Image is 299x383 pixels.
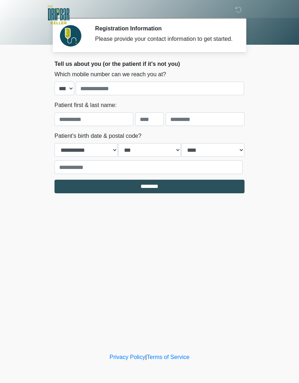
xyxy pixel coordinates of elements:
[60,25,81,47] img: Agent Avatar
[54,132,141,140] label: Patient's birth date & postal code?
[95,35,234,43] div: Please provide your contact information to get started.
[147,354,189,360] a: Terms of Service
[110,354,146,360] a: Privacy Policy
[54,101,117,110] label: Patient first & last name:
[54,70,166,79] label: Which mobile number can we reach you at?
[47,5,70,24] img: The DRIPBaR - Keller Logo
[145,354,147,360] a: |
[54,60,245,67] h2: Tell us about you (or the patient if it's not you)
